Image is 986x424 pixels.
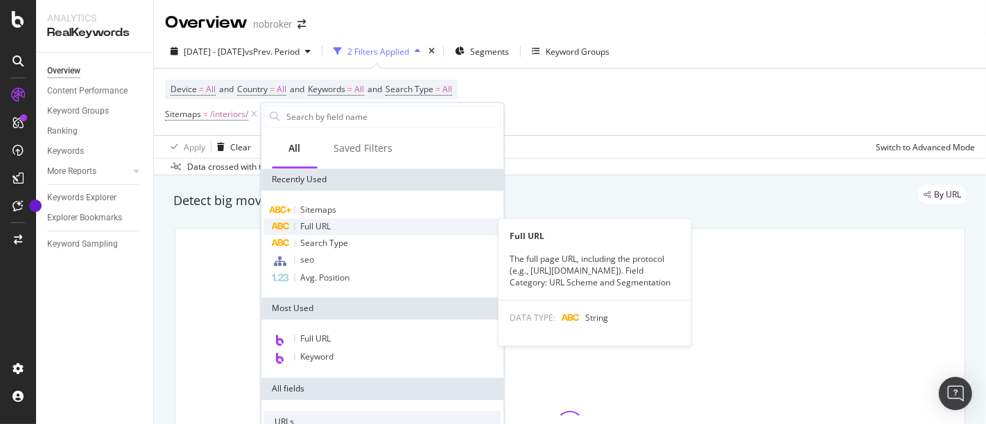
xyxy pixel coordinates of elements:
[870,136,975,158] button: Switch to Advanced Mode
[290,83,304,95] span: and
[230,141,251,153] div: Clear
[184,46,245,58] span: [DATE] - [DATE]
[253,17,292,31] div: nobroker
[237,83,268,95] span: Country
[328,40,426,62] button: 2 Filters Applied
[47,84,128,98] div: Content Performance
[47,84,144,98] a: Content Performance
[426,44,438,58] div: times
[211,136,251,158] button: Clear
[347,83,352,95] span: =
[47,144,84,159] div: Keywords
[210,105,248,124] span: /interiors/
[47,124,144,139] a: Ranking
[245,46,300,58] span: vs Prev. Period
[206,80,216,99] span: All
[171,83,197,95] span: Device
[308,83,345,95] span: Keywords
[47,25,142,41] div: RealKeywords
[585,311,608,323] span: String
[270,83,275,95] span: =
[386,83,433,95] span: Search Type
[47,191,144,205] a: Keywords Explorer
[219,83,234,95] span: and
[499,230,691,242] div: Full URL
[47,64,80,78] div: Overview
[435,83,440,95] span: =
[261,378,504,400] div: All fields
[367,83,382,95] span: and
[289,141,301,155] div: All
[47,211,122,225] div: Explorer Bookmarks
[261,297,504,319] div: Most Used
[165,108,201,120] span: Sitemaps
[47,237,118,251] div: Keyword Sampling
[510,311,555,323] span: DATA TYPE:
[939,377,972,410] div: Open Intercom Messenger
[449,40,514,62] button: Segments
[442,80,452,99] span: All
[165,40,316,62] button: [DATE] - [DATE]vsPrev. Period
[29,200,42,212] div: Tooltip anchor
[277,80,286,99] span: All
[47,191,116,205] div: Keywords Explorer
[165,136,205,158] button: Apply
[47,164,130,179] a: More Reports
[301,254,315,265] span: seo
[47,237,144,251] a: Keyword Sampling
[187,161,295,173] div: Data crossed with the Crawl
[526,40,615,62] button: Keyword Groups
[47,211,144,225] a: Explorer Bookmarks
[918,185,967,204] div: legacy label
[47,64,144,78] a: Overview
[470,46,509,58] span: Segments
[203,108,208,120] span: =
[499,253,691,288] div: The full page URL, including the protocol (e.g., [URL][DOMAIN_NAME]). Field Category: URL Scheme ...
[347,46,409,58] div: 2 Filters Applied
[301,272,350,283] span: Avg. Position
[47,164,96,179] div: More Reports
[301,220,331,232] span: Full URL
[47,124,78,139] div: Ranking
[47,144,144,159] a: Keywords
[301,237,349,249] span: Search Type
[354,80,364,99] span: All
[301,204,337,215] span: Sitemaps
[47,104,109,118] div: Keyword Groups
[47,11,142,25] div: Analytics
[297,19,306,29] div: arrow-right-arrow-left
[334,141,393,155] div: Saved Filters
[876,141,975,153] div: Switch to Advanced Mode
[184,141,205,153] div: Apply
[301,333,331,344] span: Full URL
[546,46,609,58] div: Keyword Groups
[47,104,144,118] a: Keyword Groups
[934,191,961,199] span: By URL
[199,83,204,95] span: =
[301,351,334,362] span: Keyword
[165,11,248,35] div: Overview
[261,168,504,191] div: Recently Used
[286,106,501,127] input: Search by field name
